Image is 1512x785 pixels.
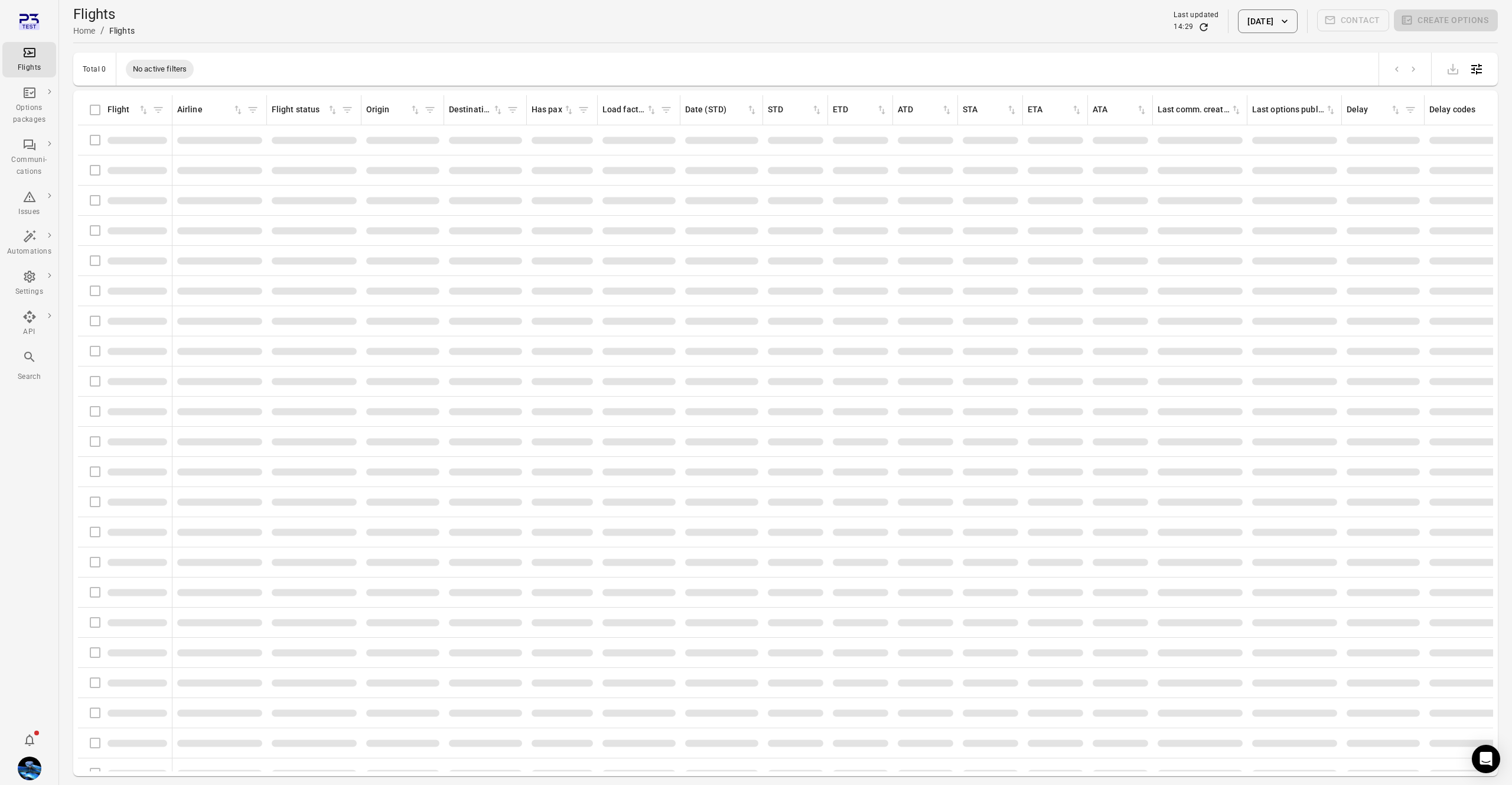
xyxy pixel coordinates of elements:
div: Open Intercom Messenger [1472,745,1500,773]
div: Search [7,371,51,383]
li: / [100,24,105,38]
div: API [7,326,51,338]
div: Sort by ETA in ascending order [1028,103,1083,116]
nav: Breadcrumbs [73,24,135,38]
span: Filter by origin [421,101,439,119]
div: Automations [7,246,51,258]
span: Please make a selection to create an option package [1394,9,1498,33]
button: [DATE] [1238,9,1297,33]
div: Sort by ETD in ascending order [833,103,888,116]
a: Issues [2,186,56,222]
a: Options packages [2,82,56,129]
span: Filter by flight status [338,101,356,119]
span: Filter by load factor [657,101,675,119]
h1: Flights [73,5,135,24]
div: Sort by flight status in ascending order [272,103,338,116]
button: Open table configuration [1465,57,1488,81]
a: Home [73,26,96,35]
span: Filter by flight [149,101,167,119]
button: Daníel Benediktsson [13,752,46,785]
a: API [2,306,56,342]
div: Sort by load factor in ascending order [602,103,657,116]
button: Notifications [18,728,41,752]
span: Please make a selection to export [1441,63,1465,74]
div: Sort by ATA in ascending order [1093,103,1148,116]
a: Flights [2,42,56,77]
div: Sort by destination in ascending order [449,103,504,116]
div: Last updated [1174,9,1218,21]
div: Settings [7,286,51,298]
span: Filter by destination [504,101,522,119]
div: Sort by date (STD) in ascending order [685,103,758,116]
a: Settings [2,266,56,301]
div: Sort by STD in ascending order [768,103,823,116]
span: Filter by delay [1402,101,1419,119]
div: Sort by origin in ascending order [366,103,421,116]
span: Filter by airline [244,101,262,119]
div: Sort by has pax in ascending order [532,103,575,116]
a: Automations [2,226,56,261]
div: Sort by flight in ascending order [107,103,149,116]
div: Sort by delay in ascending order [1347,103,1402,116]
div: 14:29 [1174,21,1193,33]
button: Search [2,346,56,386]
button: Refresh data [1198,21,1210,33]
img: shutterstock-1708408498.jpg [18,757,41,780]
div: Issues [7,206,51,218]
span: No active filters [126,63,194,75]
div: Flights [7,62,51,74]
div: Options packages [7,102,51,126]
div: Sort by ATD in ascending order [898,103,953,116]
div: Sort by last options package published in ascending order [1252,103,1337,116]
div: Communi-cations [7,154,51,178]
span: Please make a selection to create communications [1317,9,1390,33]
div: Sort by STA in ascending order [963,103,1018,116]
div: Flights [109,25,135,37]
div: Sort by last communication created in ascending order [1158,103,1242,116]
div: Total 0 [83,65,106,73]
span: Filter by has pax [575,101,592,119]
div: Sort by airline in ascending order [177,103,244,116]
div: Delay codes [1429,103,1502,116]
a: Communi-cations [2,134,56,181]
nav: pagination navigation [1389,61,1422,77]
